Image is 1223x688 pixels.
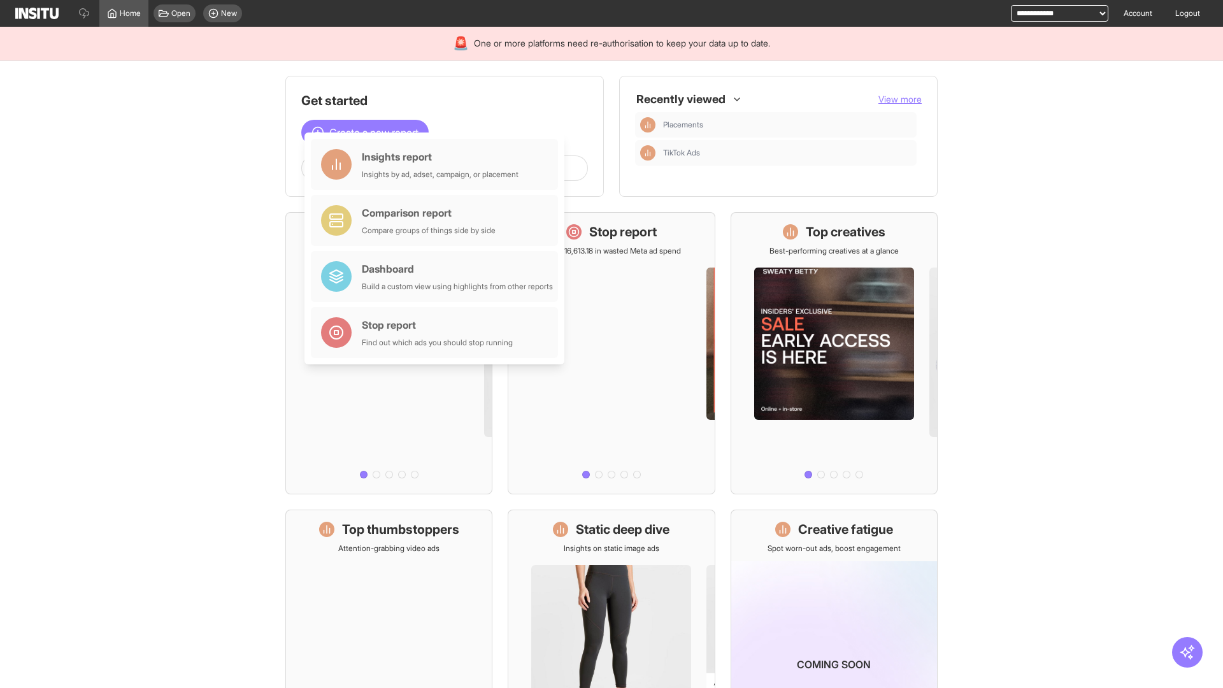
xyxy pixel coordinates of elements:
[474,37,770,50] span: One or more platforms need re-authorisation to keep your data up to date.
[640,145,655,161] div: Insights
[301,120,429,145] button: Create a new report
[453,34,469,52] div: 🚨
[15,8,59,19] img: Logo
[576,520,669,538] h1: Static deep dive
[362,149,519,164] div: Insights report
[362,317,513,333] div: Stop report
[301,92,588,110] h1: Get started
[342,520,459,538] h1: Top thumbstoppers
[171,8,190,18] span: Open
[362,205,496,220] div: Comparison report
[564,543,659,554] p: Insights on static image ads
[731,212,938,494] a: Top creativesBest-performing creatives at a glance
[362,226,496,236] div: Compare groups of things side by side
[589,223,657,241] h1: Stop report
[362,282,553,292] div: Build a custom view using highlights from other reports
[508,212,715,494] a: Stop reportSave £16,613.18 in wasted Meta ad spend
[878,93,922,106] button: View more
[806,223,885,241] h1: Top creatives
[221,8,237,18] span: New
[878,94,922,104] span: View more
[769,246,899,256] p: Best-performing creatives at a glance
[362,261,553,276] div: Dashboard
[338,543,440,554] p: Attention-grabbing video ads
[663,120,912,130] span: Placements
[329,125,418,140] span: Create a new report
[663,148,912,158] span: TikTok Ads
[663,148,700,158] span: TikTok Ads
[285,212,492,494] a: What's live nowSee all active ads instantly
[362,338,513,348] div: Find out which ads you should stop running
[541,246,681,256] p: Save £16,613.18 in wasted Meta ad spend
[120,8,141,18] span: Home
[362,169,519,180] div: Insights by ad, adset, campaign, or placement
[640,117,655,133] div: Insights
[663,120,703,130] span: Placements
